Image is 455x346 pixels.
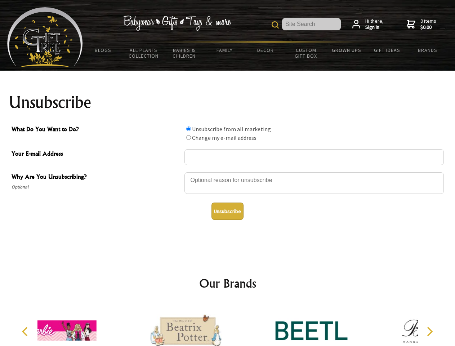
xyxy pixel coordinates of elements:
[352,18,384,31] a: Hi there,Sign in
[12,125,181,135] span: What Do You Want to Do?
[421,324,437,340] button: Next
[326,43,367,58] a: Grown Ups
[192,125,271,133] label: Unsubscribe from all marketing
[7,7,83,67] img: Babyware - Gifts - Toys and more...
[272,21,279,28] img: product search
[407,18,436,31] a: 0 items$0.00
[184,172,444,194] textarea: Why Are You Unsubscribing?
[286,43,326,63] a: Custom Gift Box
[9,94,447,111] h1: Unsubscribe
[12,149,181,160] span: Your E-mail Address
[186,127,191,131] input: What Do You Want to Do?
[205,43,245,58] a: Family
[282,18,341,30] input: Site Search
[12,183,181,191] span: Optional
[192,134,257,141] label: Change my e-mail address
[124,43,164,63] a: All Plants Collection
[420,18,436,31] span: 0 items
[184,149,444,165] input: Your E-mail Address
[164,43,205,63] a: Babies & Children
[186,135,191,140] input: What Do You Want to Do?
[365,24,384,31] strong: Sign in
[365,18,384,31] span: Hi there,
[12,172,181,183] span: Why Are You Unsubscribing?
[211,203,244,220] button: Unsubscribe
[83,43,124,58] a: BLOGS
[18,324,34,340] button: Previous
[123,15,231,31] img: Babywear - Gifts - Toys & more
[420,24,436,31] strong: $0.00
[407,43,448,58] a: Brands
[245,43,286,58] a: Decor
[367,43,407,58] a: Gift Ideas
[14,275,441,292] h2: Our Brands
